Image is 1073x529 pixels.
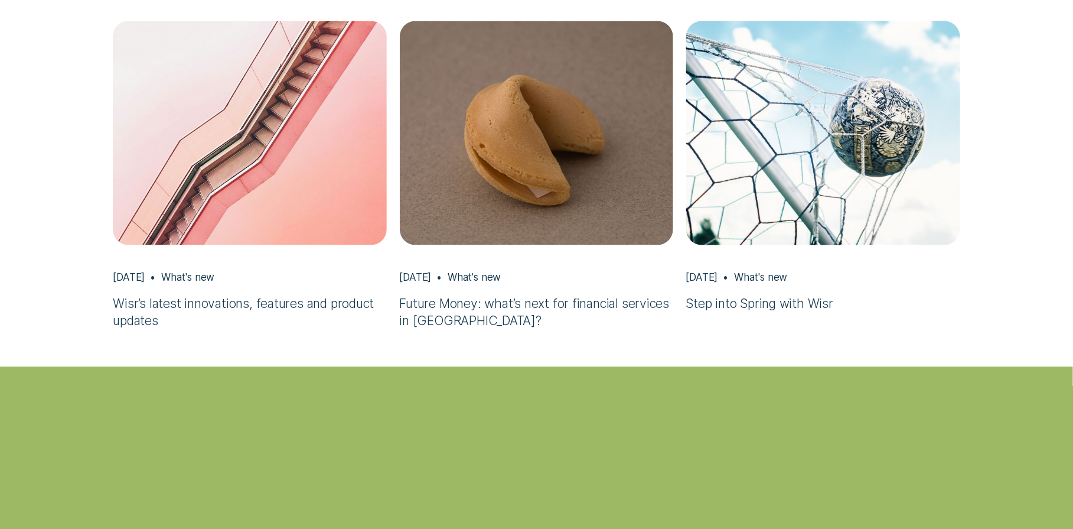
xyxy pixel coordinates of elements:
h3: Wisr’s latest innovations, features and product updates [113,296,387,329]
div: [DATE] [113,272,145,284]
div: What's new [734,272,787,284]
div: What's new [448,272,501,284]
div: [DATE] [686,272,718,284]
a: Future Money: what’s next for financial services in Australia?, May 21 What's new [400,21,674,329]
a: Step into Spring with Wisr, Aug 22 What's new [686,21,960,313]
h3: Future Money: what’s next for financial services in [GEOGRAPHIC_DATA]? [400,296,674,329]
div: [DATE] [400,272,432,284]
a: Wisr’s latest innovations, features and product updates, Jan 14 What's new [113,21,387,329]
h3: Step into Spring with Wisr [686,296,960,313]
div: What's new [161,272,214,284]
